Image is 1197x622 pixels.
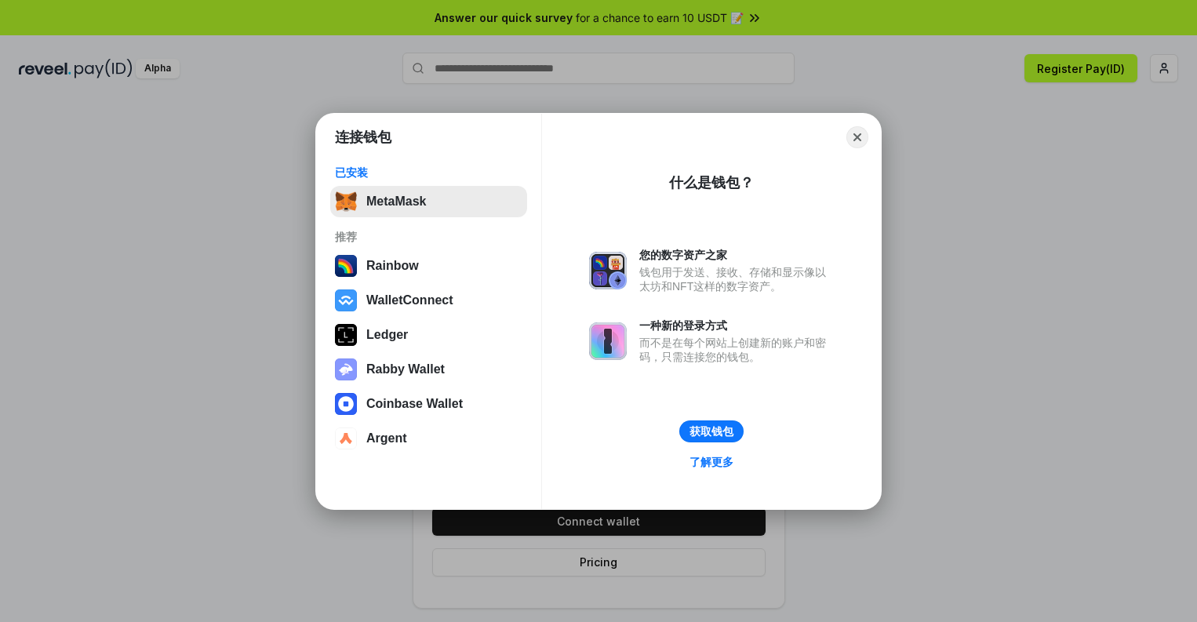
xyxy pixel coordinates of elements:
h1: 连接钱包 [335,128,391,147]
img: svg+xml,%3Csvg%20width%3D%2228%22%20height%3D%2228%22%20viewBox%3D%220%200%2028%2028%22%20fill%3D... [335,289,357,311]
div: Rainbow [366,259,419,273]
button: Close [846,126,868,148]
img: svg+xml,%3Csvg%20width%3D%2228%22%20height%3D%2228%22%20viewBox%3D%220%200%2028%2028%22%20fill%3D... [335,427,357,449]
button: Rabby Wallet [330,354,527,385]
a: 了解更多 [680,452,743,472]
div: 而不是在每个网站上创建新的账户和密码，只需连接您的钱包。 [639,336,834,364]
div: 获取钱包 [689,424,733,438]
img: svg+xml,%3Csvg%20xmlns%3D%22http%3A%2F%2Fwww.w3.org%2F2000%2Fsvg%22%20width%3D%2228%22%20height%3... [335,324,357,346]
div: 什么是钱包？ [669,173,754,192]
button: Argent [330,423,527,454]
img: svg+xml,%3Csvg%20width%3D%2228%22%20height%3D%2228%22%20viewBox%3D%220%200%2028%2028%22%20fill%3D... [335,393,357,415]
div: Rabby Wallet [366,362,445,376]
button: 获取钱包 [679,420,744,442]
img: svg+xml,%3Csvg%20xmlns%3D%22http%3A%2F%2Fwww.w3.org%2F2000%2Fsvg%22%20fill%3D%22none%22%20viewBox... [335,358,357,380]
div: Ledger [366,328,408,342]
button: WalletConnect [330,285,527,316]
img: svg+xml,%3Csvg%20width%3D%22120%22%20height%3D%22120%22%20viewBox%3D%220%200%20120%20120%22%20fil... [335,255,357,277]
div: 您的数字资产之家 [639,248,834,262]
div: 一种新的登录方式 [639,318,834,333]
button: Rainbow [330,250,527,282]
img: svg+xml,%3Csvg%20fill%3D%22none%22%20height%3D%2233%22%20viewBox%3D%220%200%2035%2033%22%20width%... [335,191,357,213]
div: MetaMask [366,195,426,209]
div: Coinbase Wallet [366,397,463,411]
div: Argent [366,431,407,446]
img: svg+xml,%3Csvg%20xmlns%3D%22http%3A%2F%2Fwww.w3.org%2F2000%2Fsvg%22%20fill%3D%22none%22%20viewBox... [589,322,627,360]
div: 了解更多 [689,455,733,469]
img: svg+xml,%3Csvg%20xmlns%3D%22http%3A%2F%2Fwww.w3.org%2F2000%2Fsvg%22%20fill%3D%22none%22%20viewBox... [589,252,627,289]
button: Ledger [330,319,527,351]
div: 钱包用于发送、接收、存储和显示像以太坊和NFT这样的数字资产。 [639,265,834,293]
button: Coinbase Wallet [330,388,527,420]
div: WalletConnect [366,293,453,307]
div: 已安装 [335,166,522,180]
button: MetaMask [330,186,527,217]
div: 推荐 [335,230,522,244]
